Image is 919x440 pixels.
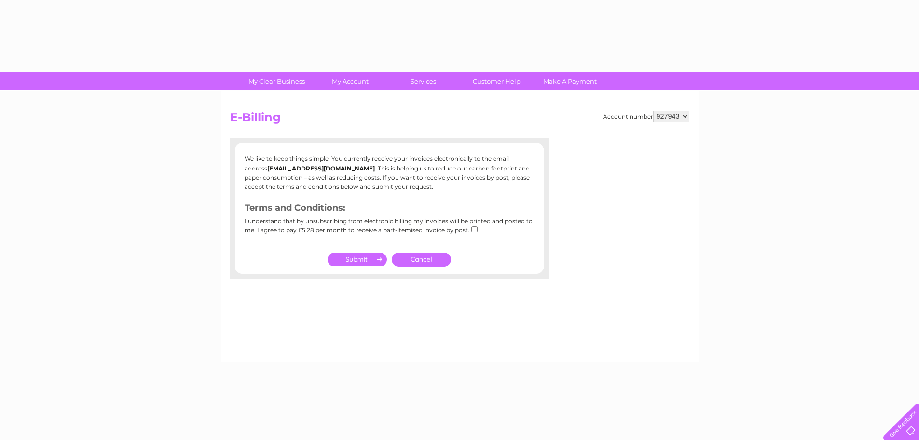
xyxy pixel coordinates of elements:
[457,72,536,90] a: Customer Help
[392,253,451,267] a: Cancel
[245,201,534,218] h3: Terms and Conditions:
[310,72,390,90] a: My Account
[530,72,610,90] a: Make A Payment
[237,72,316,90] a: My Clear Business
[384,72,463,90] a: Services
[245,154,534,191] p: We like to keep things simple. You currently receive your invoices electronically to the email ad...
[245,218,534,241] div: I understand that by unsubscribing from electronic billing my invoices will be printed and posted...
[267,165,375,172] b: [EMAIL_ADDRESS][DOMAIN_NAME]
[603,111,689,122] div: Account number
[230,111,689,129] h2: E-Billing
[328,253,387,266] input: Submit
